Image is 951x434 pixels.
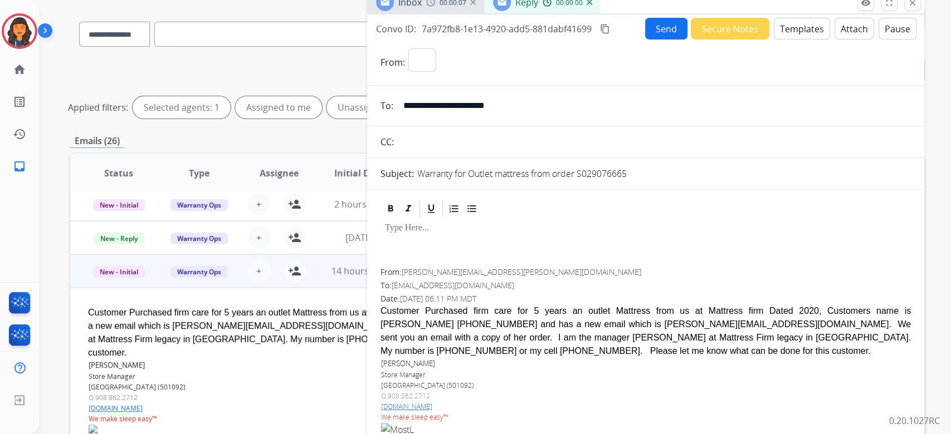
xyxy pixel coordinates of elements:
span: New - Initial [93,266,145,278]
button: + [248,226,270,249]
button: Templates [774,18,830,40]
a: 908.862.2712 [95,393,138,402]
a: [DOMAIN_NAME] [381,402,432,411]
span: 2 hours ago [334,198,384,210]
div: Underline [423,200,440,217]
p: [PERSON_NAME] [381,358,703,369]
span: Type [189,166,209,180]
span: [EMAIL_ADDRESS][DOMAIN_NAME] [392,280,514,290]
span: 7a972fb8-1e13-4920-add5-881dabf41699 [422,23,592,35]
span: [DATE] [345,231,373,244]
p: O. [89,393,411,403]
div: Date: [381,293,911,304]
span: Warranty Ops [170,266,228,278]
mat-icon: person_add [288,198,301,211]
p: [PERSON_NAME] [89,360,411,371]
button: Attach [835,18,874,40]
img: avatar [4,16,35,47]
p: [GEOGRAPHIC_DATA] (501092) [381,381,703,391]
span: New - Reply [94,233,144,244]
span: Assignee [260,166,299,180]
div: To: [381,280,911,291]
mat-icon: content_copy [600,24,610,34]
mat-icon: person_add [288,231,301,244]
span: Initial Date [334,166,384,180]
span: New - Initial [93,199,145,211]
div: Customer Purchased firm care for 5 years an outlet Mattress from us at Mattress firm Dated 2020, ... [88,306,746,359]
span: + [256,198,261,211]
mat-icon: inbox [13,160,26,173]
a: [DOMAIN_NAME] [89,403,143,413]
button: + [248,193,270,215]
p: CC: [381,135,394,149]
p: To: [381,99,393,112]
button: Secure Notes [691,18,769,40]
p: We make sleep easy™ [381,412,703,422]
p: Store Manager [89,372,411,382]
div: Selected agents: 1 [133,96,231,119]
span: + [256,264,261,278]
span: [DATE] 06:11 PM MDT [400,293,476,304]
div: Assigned to me [235,96,322,119]
p: We make sleep easy™ [89,414,411,424]
p: Applied filters: [68,101,128,114]
button: Send [645,18,687,40]
p: 0.20.1027RC [889,414,940,427]
div: Customer Purchased firm care for 5 years an outlet Mattress from us at Mattress firm Dated 2020, ... [381,304,911,358]
p: Warranty for Outlet mattress from order S029076665 [417,167,627,180]
div: Bold [382,200,399,217]
div: Bullet List [464,200,480,217]
span: [PERSON_NAME][EMAIL_ADDRESS][PERSON_NAME][DOMAIN_NAME] [402,267,641,277]
p: [GEOGRAPHIC_DATA] (501092) [89,382,411,392]
span: Warranty Ops [170,199,228,211]
mat-icon: home [13,63,26,76]
a: 908.862.2712 [388,391,430,401]
mat-icon: person_add [288,264,301,278]
span: Warranty Ops [170,233,228,244]
div: Ordered List [446,200,462,217]
p: Subject: [381,167,414,180]
button: + [248,260,270,282]
span: 14 hours ago [331,265,387,277]
div: Italic [400,200,417,217]
p: Store Manager [381,370,703,380]
span: Status [104,166,133,180]
p: From: [381,56,405,69]
mat-icon: list_alt [13,95,26,108]
p: O. [381,391,703,401]
div: Unassigned [326,96,398,119]
mat-icon: history [13,127,26,141]
p: Convo ID: [376,22,416,36]
p: Emails (26) [70,134,124,148]
span: + [256,231,261,244]
button: Pause [879,18,916,40]
div: From: [381,267,911,278]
